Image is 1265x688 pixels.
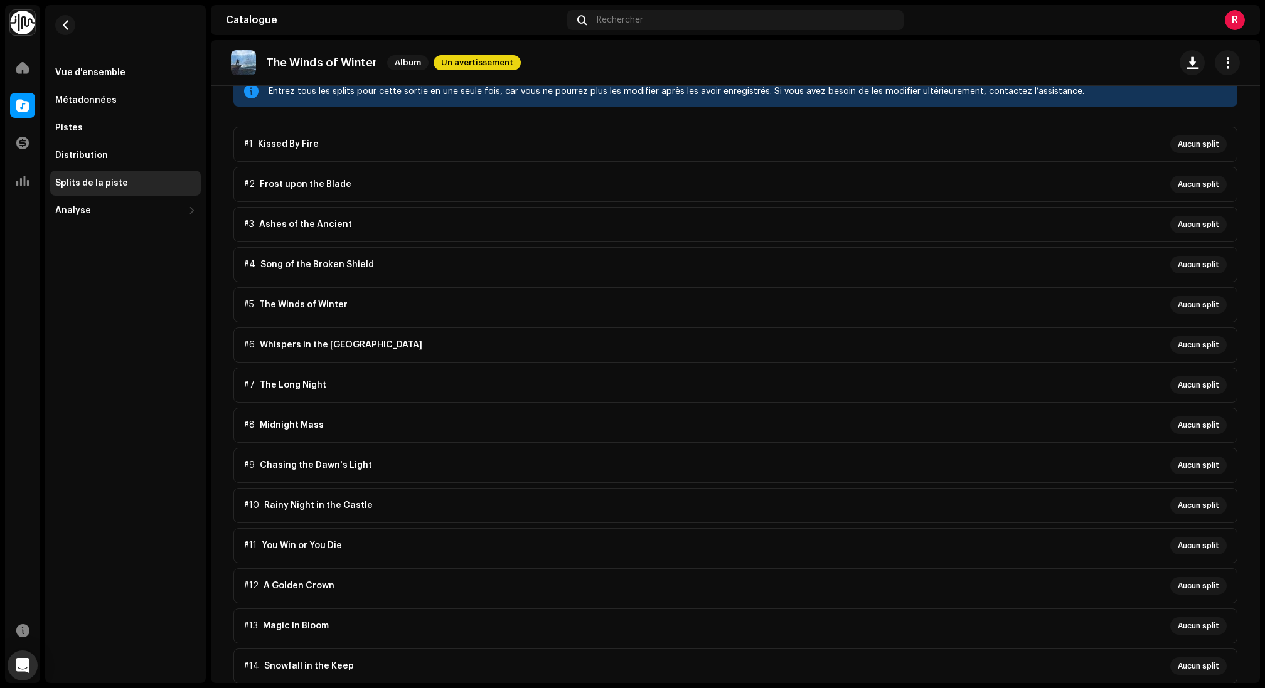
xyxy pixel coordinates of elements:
[269,84,1227,99] div: Entrez tous les splits pour cette sortie en une seule fois, car vous ne pourrez plus les modifier...
[597,15,643,25] span: Rechercher
[50,60,201,85] re-m-nav-item: Vue d'ensemble
[10,10,35,35] img: 0f74c21f-6d1c-4dbc-9196-dbddad53419e
[50,171,201,196] re-m-nav-item: Splits de la piste
[55,95,117,105] div: Métadonnées
[434,55,521,70] span: Un avertissement
[50,143,201,168] re-m-nav-item: Distribution
[55,68,125,78] div: Vue d'ensemble
[50,198,201,223] re-m-nav-dropdown: Analyse
[55,206,91,216] div: Analyse
[387,55,429,70] span: Album
[1225,10,1245,30] div: R
[55,151,108,161] div: Distribution
[50,115,201,140] re-m-nav-item: Pistes
[50,88,201,113] re-m-nav-item: Métadonnées
[266,56,377,70] p: The Winds of Winter
[226,15,562,25] div: Catalogue
[8,650,38,680] div: Open Intercom Messenger
[231,50,256,75] img: 2824037b-7bd5-4082-92d6-0b51cd6fc88b
[55,178,128,188] div: Splits de la piste
[55,123,83,133] div: Pistes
